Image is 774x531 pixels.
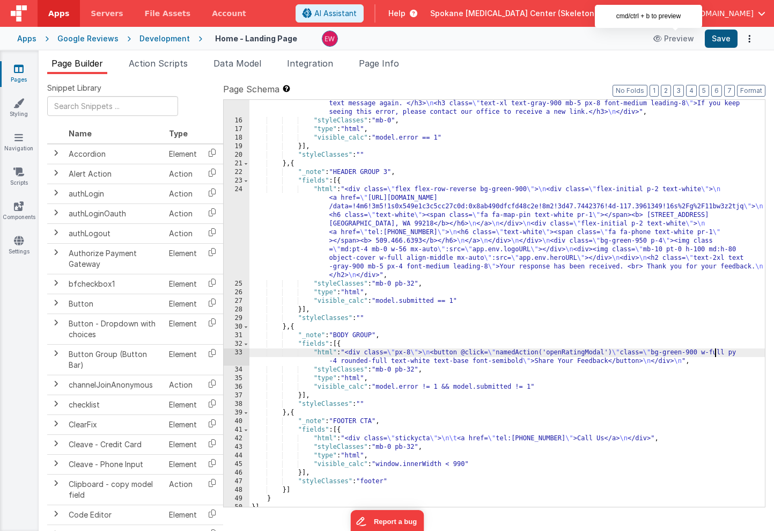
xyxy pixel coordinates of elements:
[165,395,201,414] td: Element
[47,83,101,93] span: Snippet Library
[69,129,92,138] span: Name
[64,474,165,505] td: Clipboard - copy model field
[145,8,191,19] span: File Assets
[224,348,249,366] div: 33
[64,454,165,474] td: Cleave - Phone Input
[165,414,201,434] td: Element
[711,85,722,97] button: 6
[165,164,201,184] td: Action
[650,85,659,97] button: 1
[224,409,249,417] div: 39
[165,434,201,454] td: Element
[224,469,249,477] div: 46
[129,58,188,69] span: Action Scripts
[224,159,249,168] div: 21
[165,344,201,375] td: Element
[64,223,165,243] td: authLogout
[595,5,702,28] div: cmd/ctrl + b to preview
[224,494,249,503] div: 49
[64,414,165,434] td: ClearFix
[430,8,765,19] button: Spokane [MEDICAL_DATA] Center (Skeleton Key) — [EMAIL_ADDRESS][DOMAIN_NAME]
[224,443,249,452] div: 43
[64,294,165,314] td: Button
[169,129,188,138] span: Type
[224,331,249,340] div: 31
[64,164,165,184] td: Alert Action
[224,288,249,297] div: 26
[322,31,337,46] img: daf6185105a2932719d0487c37da19b1
[165,474,201,505] td: Action
[224,134,249,142] div: 18
[165,243,201,274] td: Element
[51,58,103,69] span: Page Builder
[64,314,165,344] td: Button - Dropdown with choices
[224,125,249,134] div: 17
[224,340,249,348] div: 32
[165,294,201,314] td: Element
[673,85,684,97] button: 3
[737,85,765,97] button: Format
[224,185,249,280] div: 24
[224,452,249,460] div: 44
[224,323,249,331] div: 30
[224,460,249,469] div: 45
[64,375,165,395] td: channelJoinAnonymous
[165,505,201,525] td: Element
[64,243,165,274] td: Authorize Payment Gateway
[64,274,165,294] td: bfcheckbox1
[224,305,249,314] div: 28
[296,4,364,23] button: AI Assistant
[224,151,249,159] div: 20
[224,400,249,409] div: 38
[224,434,249,443] div: 42
[165,184,201,203] td: Action
[314,8,357,19] span: AI Assistant
[224,486,249,494] div: 48
[165,375,201,395] td: Action
[223,83,279,96] span: Page Schema
[165,274,201,294] td: Element
[224,314,249,323] div: 29
[165,203,201,223] td: Action
[64,203,165,223] td: authLoginOauth
[661,85,671,97] button: 2
[705,30,738,48] button: Save
[165,144,201,164] td: Element
[388,8,406,19] span: Help
[287,58,333,69] span: Integration
[224,503,249,512] div: 50
[742,31,757,46] button: Options
[165,454,201,474] td: Element
[64,184,165,203] td: authLogin
[224,142,249,151] div: 19
[224,374,249,383] div: 35
[139,33,190,44] div: Development
[215,34,297,42] h4: Home - Landing Page
[224,117,249,125] div: 16
[224,280,249,288] div: 25
[57,33,119,44] div: Google Reviews
[165,314,201,344] td: Element
[64,505,165,525] td: Code Editor
[724,85,735,97] button: 7
[224,366,249,374] div: 34
[224,417,249,426] div: 40
[64,395,165,414] td: checklist
[224,391,249,400] div: 37
[165,223,201,243] td: Action
[224,297,249,305] div: 27
[224,383,249,391] div: 36
[47,96,178,116] input: Search Snippets ...
[64,344,165,375] td: Button Group (Button Bar)
[17,33,36,44] div: Apps
[359,58,399,69] span: Page Info
[91,8,123,19] span: Servers
[224,168,249,177] div: 22
[430,8,622,19] span: Spokane [MEDICAL_DATA] Center (Skeleton Key) —
[647,30,701,47] button: Preview
[48,8,69,19] span: Apps
[213,58,261,69] span: Data Model
[64,434,165,454] td: Cleave - Credit Card
[699,85,709,97] button: 5
[686,85,697,97] button: 4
